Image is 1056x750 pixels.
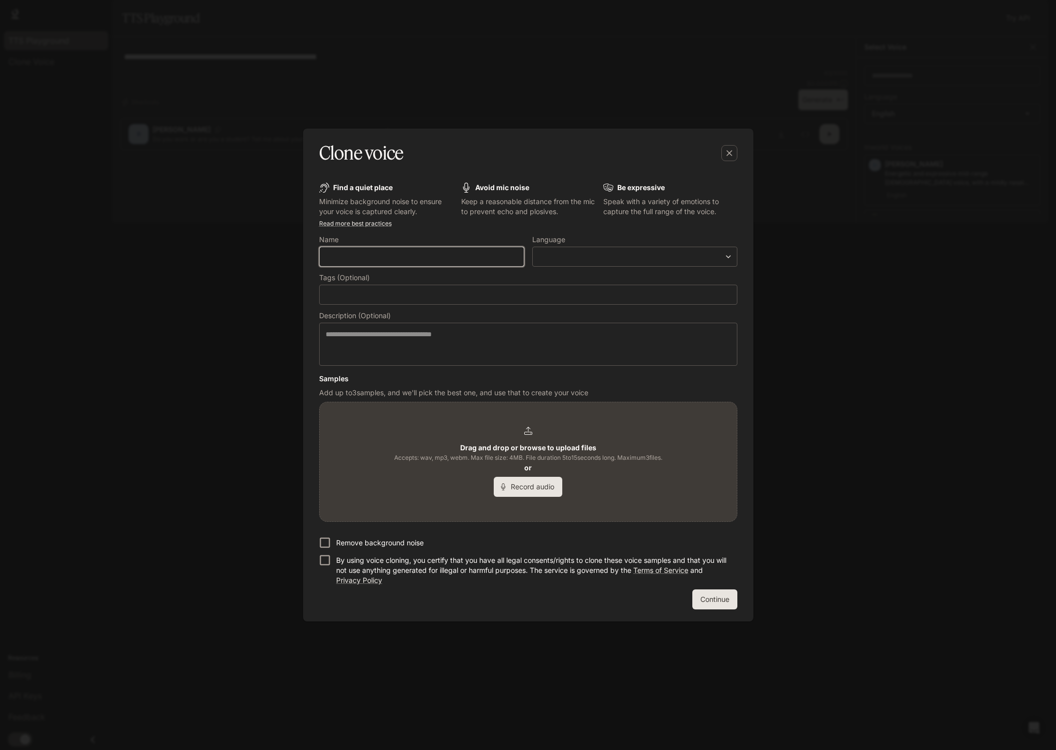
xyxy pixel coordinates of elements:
[692,589,737,609] button: Continue
[319,220,392,227] a: Read more best practices
[603,197,737,217] p: Speak with a variety of emotions to capture the full range of the voice.
[336,538,424,548] p: Remove background noise
[319,141,404,166] h5: Clone voice
[394,453,662,463] span: Accepts: wav, mp3, webm. Max file size: 4MB. File duration 5 to 15 seconds long. Maximum 3 files.
[461,197,595,217] p: Keep a reasonable distance from the mic to prevent echo and plosives.
[319,312,391,319] p: Description (Optional)
[524,463,532,472] b: or
[319,374,737,384] h6: Samples
[533,252,737,262] div: ​
[336,555,729,585] p: By using voice cloning, you certify that you have all legal consents/rights to clone these voice ...
[333,183,393,192] b: Find a quiet place
[336,576,382,584] a: Privacy Policy
[494,477,562,497] button: Record audio
[319,236,339,243] p: Name
[319,388,737,398] p: Add up to 3 samples, and we'll pick the best one, and use that to create your voice
[475,183,529,192] b: Avoid mic noise
[532,236,565,243] p: Language
[633,566,688,574] a: Terms of Service
[319,197,453,217] p: Minimize background noise to ensure your voice is captured clearly.
[460,443,596,452] b: Drag and drop or browse to upload files
[617,183,665,192] b: Be expressive
[319,274,370,281] p: Tags (Optional)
